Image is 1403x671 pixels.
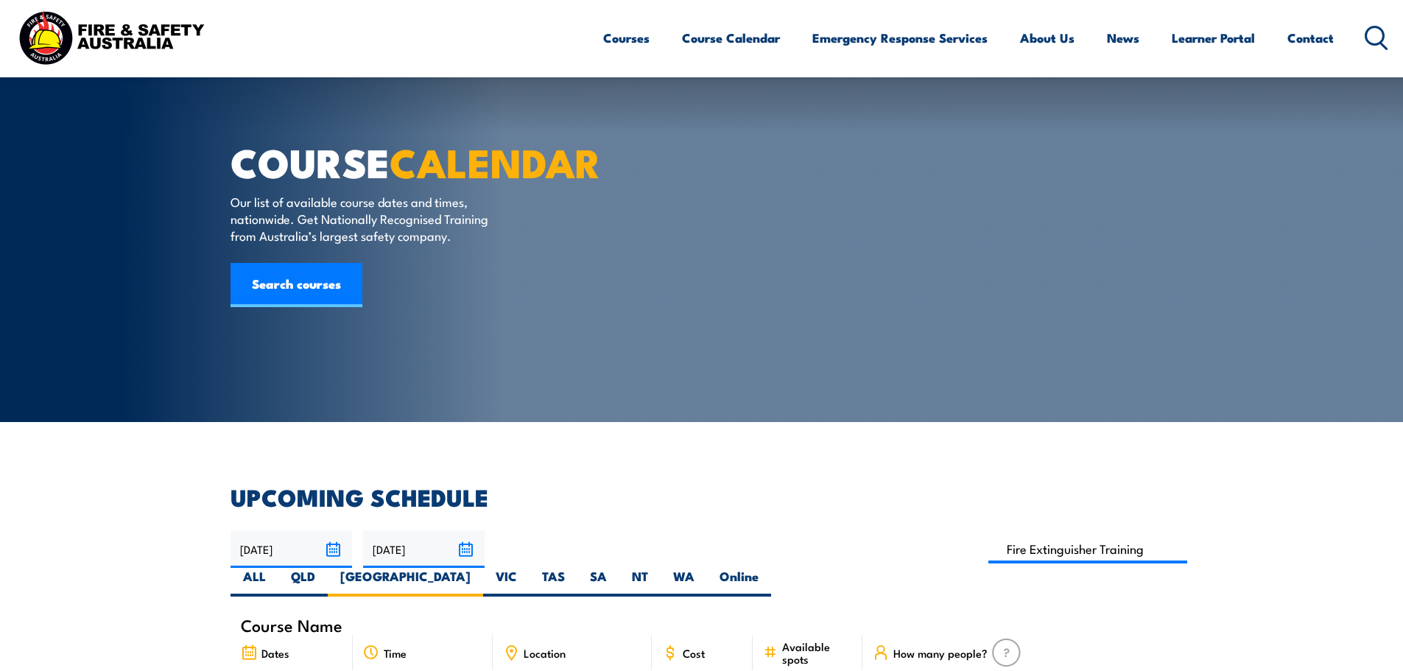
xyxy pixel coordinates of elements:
[1172,18,1255,57] a: Learner Portal
[231,193,499,245] p: Our list of available course dates and times, nationwide. Get Nationally Recognised Training from...
[893,647,988,659] span: How many people?
[278,568,328,597] label: QLD
[231,568,278,597] label: ALL
[328,568,483,597] label: [GEOGRAPHIC_DATA]
[577,568,619,597] label: SA
[1287,18,1334,57] a: Contact
[231,263,362,307] a: Search courses
[483,568,530,597] label: VIC
[384,647,407,659] span: Time
[1020,18,1075,57] a: About Us
[707,568,771,597] label: Online
[682,18,780,57] a: Course Calendar
[261,647,289,659] span: Dates
[363,530,485,568] input: To date
[603,18,650,57] a: Courses
[683,647,705,659] span: Cost
[988,535,1188,563] input: Search Course
[782,640,852,665] span: Available spots
[390,130,601,192] strong: CALENDAR
[231,144,594,179] h1: COURSE
[619,568,661,597] label: NT
[231,486,1173,507] h2: UPCOMING SCHEDULE
[530,568,577,597] label: TAS
[241,619,342,631] span: Course Name
[524,647,566,659] span: Location
[1107,18,1139,57] a: News
[812,18,988,57] a: Emergency Response Services
[231,530,352,568] input: From date
[661,568,707,597] label: WA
